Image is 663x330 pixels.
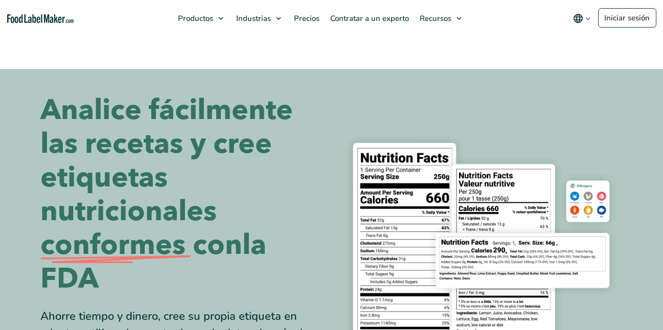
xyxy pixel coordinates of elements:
span: Recursos [417,13,452,23]
span: Industrias [233,13,272,23]
span: Productos [175,13,214,23]
a: Iniciar sesión [598,8,656,28]
span: conformes con [40,228,242,262]
span: Precios [291,13,321,23]
span: Contratar a un experto [327,13,410,23]
h1: Analice fácilmente las recetas y cree etiquetas nutricionales la FDA [40,93,324,296]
